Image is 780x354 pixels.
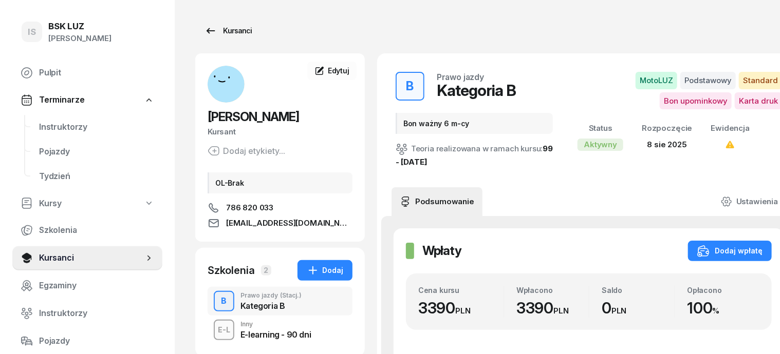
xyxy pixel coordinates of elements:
[31,115,162,140] a: Instruktorzy
[12,246,162,270] a: Kursanci
[455,306,471,316] small: PLN
[611,306,627,316] small: PLN
[261,265,271,276] span: 2
[208,263,255,278] div: Szkolenia
[553,306,569,316] small: PLN
[516,299,589,318] div: 3390
[226,217,352,229] span: [EMAIL_ADDRESS][DOMAIN_NAME]
[396,142,553,169] div: Teoria realizowana w ramach kursu:
[12,61,162,85] a: Pulpit
[28,28,36,36] span: IS
[195,21,261,41] a: Kursanci
[240,292,302,299] div: Prawo jazdy
[39,145,154,159] span: Pojazdy
[636,72,677,89] span: MotoLUZ
[328,66,349,75] span: Edytuj
[208,217,352,229] a: [EMAIL_ADDRESS][DOMAIN_NAME]
[208,145,285,157] button: Dodaj etykiety...
[48,22,112,31] div: BSK LUZ
[39,197,62,210] span: Kursy
[396,72,424,101] button: B
[39,307,154,320] span: Instruktorzy
[680,72,736,89] span: Podstawowy
[12,88,162,112] a: Terminarze
[39,224,154,237] span: Szkolenia
[392,187,482,216] a: Podsumowanie
[578,122,623,135] div: Status
[713,306,720,316] small: %
[240,302,302,310] div: Kategoria B
[39,93,84,107] span: Terminarze
[31,140,162,164] a: Pojazdy
[418,299,504,318] div: 3390
[418,286,504,294] div: Cena kursu
[402,76,418,96] div: B
[12,329,162,353] a: Pojazdy
[647,140,687,149] span: 8 sie 2025
[12,192,162,215] a: Kursy
[48,32,112,45] div: [PERSON_NAME]
[39,251,144,265] span: Kursanci
[437,81,516,100] div: Kategoria B
[298,260,352,281] button: Dodaj
[12,273,162,298] a: Egzaminy
[214,291,234,311] button: B
[39,121,154,134] span: Instruktorzy
[660,92,732,110] span: Bon upominkowy
[697,245,763,257] div: Dodaj wpłatę
[280,292,302,299] span: (Stacj.)
[39,335,154,348] span: Pojazdy
[688,241,772,261] button: Dodaj wpłatę
[214,323,234,336] div: E-L
[437,73,484,81] div: Prawo jazdy
[226,202,273,214] span: 786 820 033
[217,292,231,310] div: B
[208,109,299,124] span: [PERSON_NAME]
[602,299,674,318] div: 0
[208,172,352,193] div: OL-Brak
[422,243,461,259] h2: Wpłaty
[711,122,750,135] div: Ewidencja
[578,139,623,151] div: Aktywny
[12,218,162,243] a: Szkolenia
[642,122,692,135] div: Rozpoczęcie
[687,286,759,294] div: Opłacono
[208,287,352,316] button: BPrawo jazdy(Stacj.)Kategoria B
[208,125,352,139] div: Kursant
[396,113,553,134] div: Bon ważny 6 m-cy
[240,330,311,339] div: E-learning - 90 dni
[39,66,154,80] span: Pulpit
[205,25,252,37] div: Kursanci
[602,286,674,294] div: Saldo
[307,62,357,80] a: Edytuj
[12,301,162,326] a: Instruktorzy
[31,164,162,189] a: Tydzień
[687,299,759,318] div: 100
[39,279,154,292] span: Egzaminy
[208,202,352,214] a: 786 820 033
[39,170,154,183] span: Tydzień
[240,321,311,327] div: Inny
[214,320,234,340] button: E-L
[208,316,352,344] button: E-LInnyE-learning - 90 dni
[516,286,589,294] div: Wpłacono
[307,264,343,277] div: Dodaj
